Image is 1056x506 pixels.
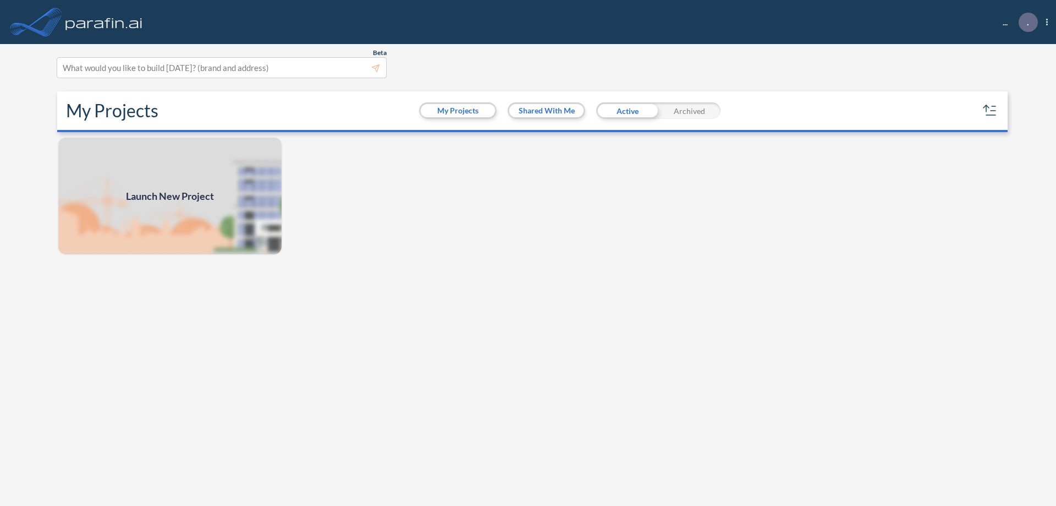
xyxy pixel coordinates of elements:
[57,137,283,255] img: add
[421,104,495,117] button: My Projects
[373,48,387,57] span: Beta
[66,100,158,121] h2: My Projects
[981,102,999,119] button: sort
[126,189,214,204] span: Launch New Project
[57,137,283,255] a: Launch New Project
[1027,17,1029,27] p: .
[986,13,1048,32] div: ...
[596,102,658,119] div: Active
[658,102,721,119] div: Archived
[509,104,584,117] button: Shared With Me
[63,11,145,33] img: logo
